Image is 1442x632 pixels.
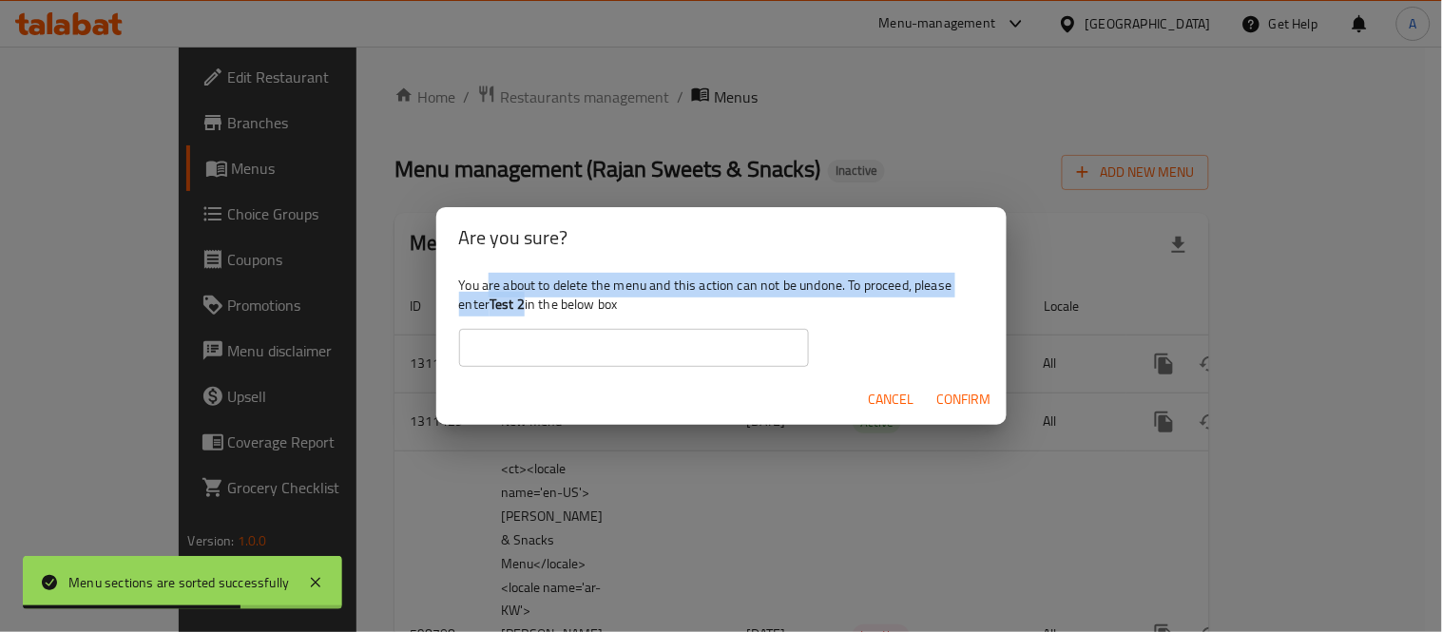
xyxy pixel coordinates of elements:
span: Cancel [869,388,914,412]
b: Test 2 [490,292,525,316]
button: Confirm [930,382,999,417]
span: Confirm [937,388,991,412]
h2: Are you sure? [459,222,984,253]
button: Cancel [861,382,922,417]
div: Menu sections are sorted successfully [68,572,289,593]
div: You are about to delete the menu and this action can not be undone. To proceed, please enter in t... [436,268,1007,374]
